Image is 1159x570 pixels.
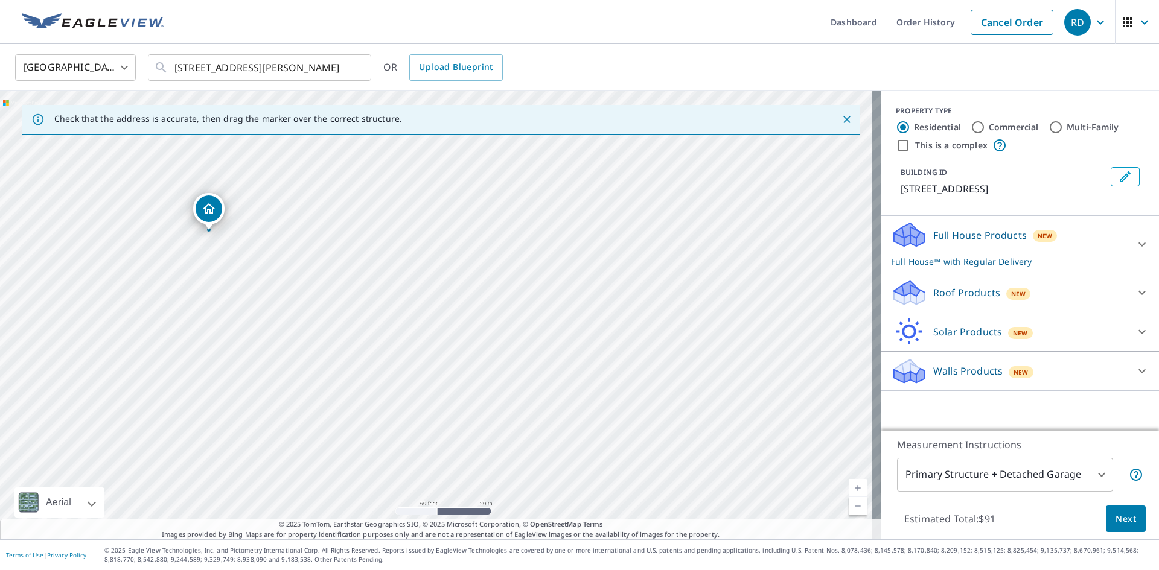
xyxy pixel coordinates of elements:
img: EV Logo [22,13,164,31]
p: Walls Products [933,364,1003,378]
a: OpenStreetMap [530,519,581,528]
p: Check that the address is accurate, then drag the marker over the correct structure. [54,113,402,124]
div: [GEOGRAPHIC_DATA] [15,51,136,84]
div: Roof ProductsNew [891,278,1149,307]
button: Close [839,112,855,127]
a: Current Level 19, Zoom In [849,479,867,497]
span: Upload Blueprint [419,60,493,75]
span: New [1011,289,1026,299]
div: Walls ProductsNew [891,356,1149,385]
p: Estimated Total: $91 [895,505,1005,532]
p: Full House™ with Regular Delivery [891,255,1128,268]
a: Terms [583,519,603,528]
div: OR [383,54,503,81]
span: Your report will include the primary structure and a detached garage if one exists. [1129,467,1143,482]
a: Terms of Use [6,551,43,559]
div: PROPERTY TYPE [896,106,1145,116]
a: Privacy Policy [47,551,86,559]
p: Measurement Instructions [897,437,1143,452]
label: Residential [914,121,961,133]
span: Next [1116,511,1136,527]
div: Aerial [42,487,75,518]
button: Next [1106,505,1146,533]
div: RD [1064,9,1091,36]
p: © 2025 Eagle View Technologies, Inc. and Pictometry International Corp. All Rights Reserved. Repo... [104,546,1153,564]
div: Solar ProductsNew [891,317,1149,346]
label: Commercial [989,121,1039,133]
div: Aerial [14,487,104,518]
p: Solar Products [933,325,1002,339]
span: New [1014,367,1029,377]
span: © 2025 TomTom, Earthstar Geographics SIO, © 2025 Microsoft Corporation, © [279,519,603,530]
p: Roof Products [933,285,1000,300]
a: Upload Blueprint [409,54,502,81]
div: Primary Structure + Detached Garage [897,458,1113,492]
span: New [1038,231,1053,241]
input: Search by address or latitude-longitude [174,51,346,84]
p: [STREET_ADDRESS] [901,182,1106,196]
button: Edit building 1 [1111,167,1140,186]
div: Full House ProductsNewFull House™ with Regular Delivery [891,221,1149,268]
p: Full House Products [933,228,1027,242]
span: New [1013,328,1028,338]
p: BUILDING ID [901,167,947,177]
a: Cancel Order [971,10,1053,35]
div: Dropped pin, building 1, Residential property, 14611 Willow Creek Dr Omaha, NE 68138 [193,193,225,230]
label: This is a complex [915,139,988,151]
label: Multi-Family [1067,121,1119,133]
a: Current Level 19, Zoom Out [849,497,867,515]
p: | [6,551,86,559]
